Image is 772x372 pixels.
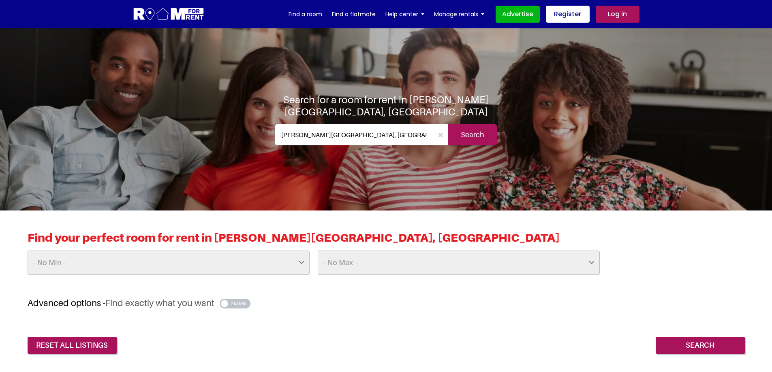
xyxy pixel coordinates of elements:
a: Log in [596,6,639,23]
h3: Advanced options - [28,298,745,308]
a: Find a room [289,8,322,20]
a: Manage rentals [434,8,484,20]
span: Find exactly what you want [105,298,214,308]
a: Help center [385,8,424,20]
a: Find a flatmate [332,8,376,20]
input: Search [448,124,497,145]
h2: Find your perfect room for rent in [PERSON_NAME][GEOGRAPHIC_DATA], [GEOGRAPHIC_DATA] [28,231,745,251]
input: Where do you want to live. Search by town or postcode [275,124,434,145]
a: Register [546,6,590,23]
input: Search [656,337,745,354]
a: reset all listings [28,337,117,354]
img: Logo for Room for Rent, featuring a welcoming design with a house icon and modern typography [133,7,205,22]
h1: Search for a room for rent in [PERSON_NAME][GEOGRAPHIC_DATA], [GEOGRAPHIC_DATA] [275,94,497,118]
a: Advertise [496,6,540,23]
